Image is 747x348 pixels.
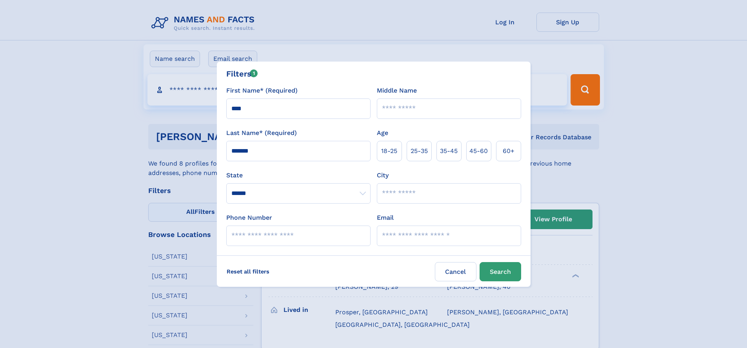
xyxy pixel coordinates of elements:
[381,146,397,156] span: 18‑25
[377,213,394,222] label: Email
[222,262,274,281] label: Reset all filters
[377,171,389,180] label: City
[435,262,476,281] label: Cancel
[440,146,458,156] span: 35‑45
[377,128,388,138] label: Age
[226,128,297,138] label: Last Name* (Required)
[503,146,514,156] span: 60+
[226,68,258,80] div: Filters
[226,86,298,95] label: First Name* (Required)
[469,146,488,156] span: 45‑60
[377,86,417,95] label: Middle Name
[411,146,428,156] span: 25‑35
[480,262,521,281] button: Search
[226,171,371,180] label: State
[226,213,272,222] label: Phone Number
